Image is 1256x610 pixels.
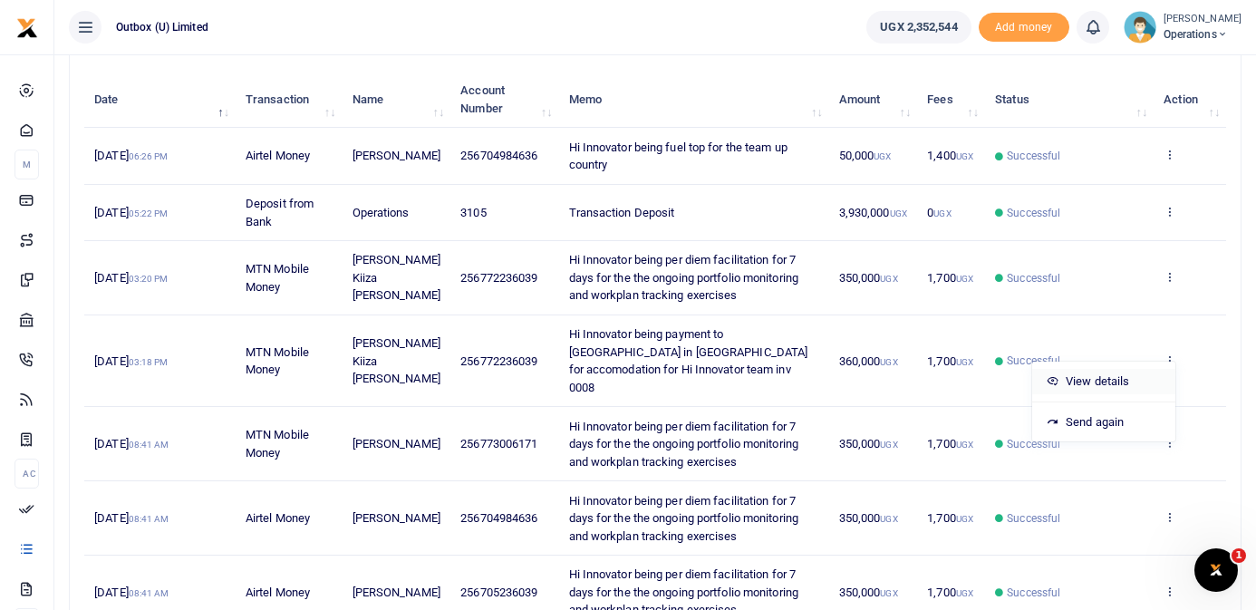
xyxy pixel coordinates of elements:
span: Successful [1007,148,1060,164]
span: [DATE] [94,354,168,368]
iframe: Intercom live chat [1194,548,1238,592]
span: 3,930,000 [839,206,907,219]
span: MTN Mobile Money [246,262,309,294]
span: [PERSON_NAME] [353,437,440,450]
span: UGX 2,352,544 [880,18,957,36]
span: [PERSON_NAME] Kiiza [PERSON_NAME] [353,336,440,385]
small: UGX [956,151,973,161]
small: UGX [956,440,973,450]
span: [DATE] [94,271,168,285]
span: 1,700 [927,586,973,599]
li: Wallet ballance [859,11,978,44]
img: profile-user [1124,11,1156,44]
span: Add money [979,13,1069,43]
span: Successful [1007,270,1060,286]
a: Add money [979,19,1069,33]
th: Amount: activate to sort column ascending [829,72,918,128]
span: MTN Mobile Money [246,345,309,377]
small: UGX [880,274,897,284]
span: [DATE] [94,511,169,525]
span: [PERSON_NAME] Kiiza [PERSON_NAME] [353,253,440,302]
span: Hi Innovator being per diem facilitation for 7 days for the the ongoing portfolio monitoring and ... [569,494,799,543]
small: UGX [933,208,951,218]
small: UGX [956,357,973,367]
span: 50,000 [839,149,892,162]
span: [PERSON_NAME] [353,511,440,525]
a: Send again [1032,410,1175,435]
span: Successful [1007,205,1060,221]
th: Action: activate to sort column ascending [1154,72,1226,128]
span: 256773006171 [460,437,537,450]
span: Successful [1007,510,1060,527]
span: Successful [1007,585,1060,601]
small: UGX [956,514,973,524]
img: logo-small [16,17,38,39]
span: 350,000 [839,586,898,599]
small: UGX [880,357,897,367]
small: 08:41 AM [129,588,169,598]
th: Date: activate to sort column descending [84,72,236,128]
span: 3105 [460,206,486,219]
th: Name: activate to sort column ascending [342,72,450,128]
span: Hi Innovator being per diem facilitation for 7 days for the the ongoing portfolio monitoring and ... [569,420,799,469]
span: 1,700 [927,354,973,368]
span: MTN Mobile Money [246,428,309,460]
span: [PERSON_NAME] [353,586,440,599]
small: UGX [880,514,897,524]
span: 1,700 [927,437,973,450]
span: 350,000 [839,271,898,285]
a: logo-small logo-large logo-large [16,20,38,34]
th: Status: activate to sort column ascending [985,72,1154,128]
small: 05:22 PM [129,208,169,218]
span: [DATE] [94,437,169,450]
small: 06:26 PM [129,151,169,161]
span: Successful [1007,436,1060,452]
span: 1 [1232,548,1246,563]
span: 350,000 [839,437,898,450]
span: Hi Innovator being per diem facilitation for 7 days for the the ongoing portfolio monitoring and ... [569,253,799,302]
span: [DATE] [94,206,168,219]
small: 03:18 PM [129,357,169,367]
small: 08:41 AM [129,440,169,450]
span: Hi Innovator being fuel top for the team up country [569,140,787,172]
span: 256704984636 [460,149,537,162]
th: Account Number: activate to sort column ascending [450,72,558,128]
span: 256772236039 [460,271,537,285]
span: Airtel Money [246,586,310,599]
span: 0 [927,206,951,219]
span: Airtel Money [246,149,310,162]
small: UGX [880,440,897,450]
span: [DATE] [94,149,168,162]
span: Successful [1007,353,1060,369]
span: Operations [353,206,410,219]
span: Hi Innovator being payment to [GEOGRAPHIC_DATA] in [GEOGRAPHIC_DATA] for accomodation for Hi Inno... [569,327,808,394]
span: Airtel Money [246,511,310,525]
a: View details [1032,369,1175,394]
li: Toup your wallet [979,13,1069,43]
span: [DATE] [94,586,169,599]
span: 360,000 [839,354,898,368]
span: 1,700 [927,511,973,525]
th: Memo: activate to sort column ascending [558,72,828,128]
span: Outbox (U) Limited [109,19,216,35]
small: UGX [956,588,973,598]
li: Ac [14,459,39,489]
span: [PERSON_NAME] [353,149,440,162]
a: UGX 2,352,544 [866,11,971,44]
span: 1,700 [927,271,973,285]
small: UGX [956,274,973,284]
span: 1,400 [927,149,973,162]
span: 256705236039 [460,586,537,599]
span: Transaction Deposit [569,206,675,219]
small: UGX [874,151,891,161]
small: UGX [880,588,897,598]
span: 256772236039 [460,354,537,368]
li: M [14,150,39,179]
a: profile-user [PERSON_NAME] Operations [1124,11,1242,44]
th: Fees: activate to sort column ascending [917,72,985,128]
small: 03:20 PM [129,274,169,284]
span: 256704984636 [460,511,537,525]
small: 08:41 AM [129,514,169,524]
span: Operations [1164,26,1242,43]
span: Deposit from Bank [246,197,314,228]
